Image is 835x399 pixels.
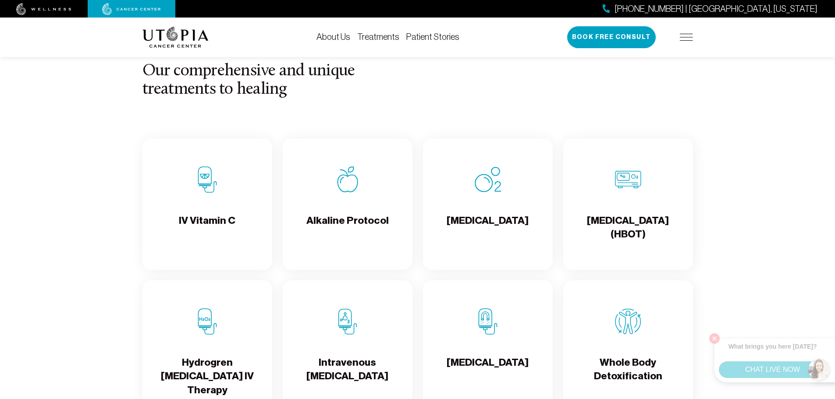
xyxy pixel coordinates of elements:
[603,3,817,15] a: [PHONE_NUMBER] | [GEOGRAPHIC_DATA], [US_STATE]
[102,3,161,15] img: cancer center
[567,26,656,48] button: Book Free Consult
[334,166,361,193] img: Alkaline Protocol
[194,166,220,193] img: IV Vitamin C
[142,138,272,270] a: IV Vitamin CIV Vitamin C
[475,166,501,193] img: Oxygen Therapy
[563,138,693,270] a: Hyperbaric Oxygen Therapy (HBOT)[MEDICAL_DATA] (HBOT)
[290,356,405,384] h4: Intravenous [MEDICAL_DATA]
[149,356,265,397] h4: Hydrogren [MEDICAL_DATA] IV Therapy
[406,32,459,42] a: Patient Stories
[447,356,529,384] h4: [MEDICAL_DATA]
[680,34,693,41] img: icon-hamburger
[334,308,361,335] img: Intravenous Ozone Therapy
[570,214,686,242] h4: [MEDICAL_DATA] (HBOT)
[475,308,501,335] img: Chelation Therapy
[142,27,209,48] img: logo
[615,166,641,193] img: Hyperbaric Oxygen Therapy (HBOT)
[16,3,71,15] img: wellness
[179,214,235,242] h4: IV Vitamin C
[142,62,373,99] h3: Our comprehensive and unique treatments to healing
[306,214,389,242] h4: Alkaline Protocol
[423,138,553,270] a: Oxygen Therapy[MEDICAL_DATA]
[194,308,220,335] img: Hydrogren Peroxide IV Therapy
[357,32,399,42] a: Treatments
[615,308,641,335] img: Whole Body Detoxification
[615,3,817,15] span: [PHONE_NUMBER] | [GEOGRAPHIC_DATA], [US_STATE]
[570,356,686,384] h4: Whole Body Detoxification
[316,32,350,42] a: About Us
[283,138,412,270] a: Alkaline ProtocolAlkaline Protocol
[447,214,529,242] h4: [MEDICAL_DATA]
